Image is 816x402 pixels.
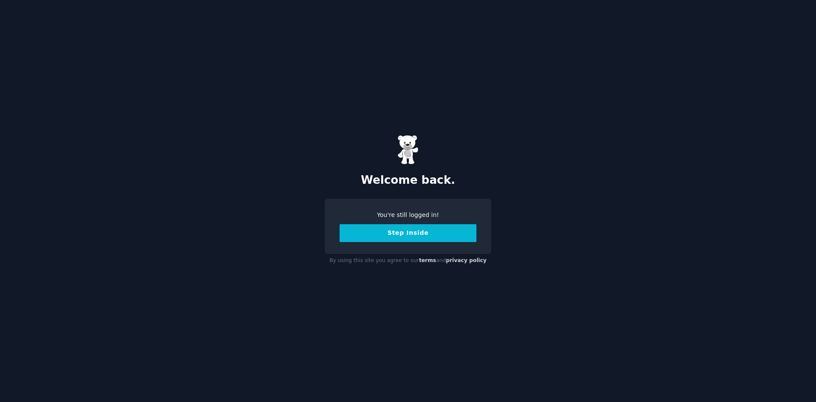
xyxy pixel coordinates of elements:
a: Step Inside [340,229,476,236]
div: By using this site you agree to our and [325,254,491,268]
h2: Welcome back. [325,174,491,187]
a: terms [419,257,436,263]
a: privacy policy [446,257,487,263]
img: Gummy Bear [397,135,419,165]
div: You're still logged in! [340,211,476,220]
button: Step Inside [340,224,476,242]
